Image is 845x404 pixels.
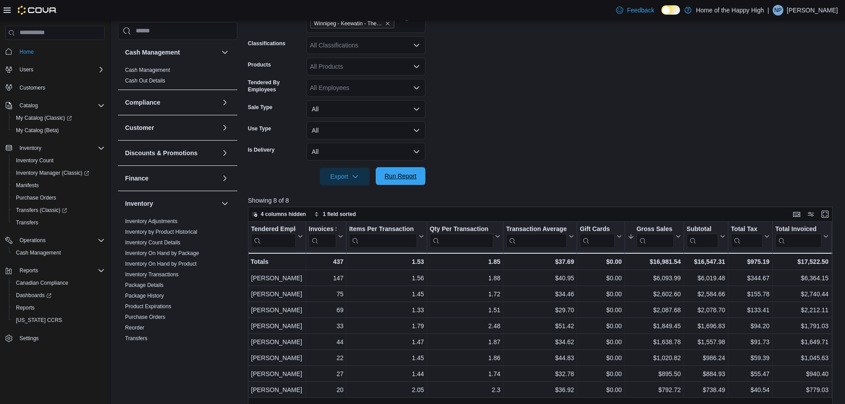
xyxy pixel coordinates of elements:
[125,77,165,84] span: Cash Out Details
[430,225,493,247] div: Qty Per Transaction
[125,199,218,208] button: Inventory
[580,337,622,347] div: $0.00
[307,122,425,139] button: All
[125,303,171,310] span: Product Expirations
[687,225,725,247] button: Subtotal
[506,321,574,331] div: $51.42
[12,278,72,288] a: Canadian Compliance
[125,78,165,84] a: Cash Out Details
[580,256,622,267] div: $0.00
[775,273,829,283] div: $6,364.15
[775,225,821,247] div: Total Invoiced
[9,302,108,314] button: Reports
[9,204,108,216] a: Transfers (Classic)
[20,267,38,274] span: Reports
[248,104,272,111] label: Sale Type
[261,211,306,218] span: 4 columns hidden
[12,247,105,258] span: Cash Management
[506,225,574,247] button: Transaction Average
[20,102,38,109] span: Catalog
[16,304,35,311] span: Reports
[12,168,105,178] span: Inventory Manager (Classic)
[118,216,237,347] div: Inventory
[628,225,681,247] button: Gross Sales
[125,98,218,107] button: Compliance
[775,353,829,363] div: $1,045.63
[430,369,500,379] div: 1.74
[12,315,105,326] span: Washington CCRS
[687,305,725,315] div: $2,078.70
[774,5,782,16] span: NP
[506,289,574,299] div: $34.46
[2,45,108,58] button: Home
[506,305,574,315] div: $29.70
[775,289,829,299] div: $2,740.44
[16,127,59,134] span: My Catalog (Beta)
[125,325,144,331] a: Reorder
[627,6,654,15] span: Feedback
[731,225,762,233] div: Total Tax
[731,384,770,395] div: $40.54
[125,149,197,157] h3: Discounts & Promotions
[775,337,829,347] div: $1,649.71
[731,353,770,363] div: $59.39
[323,211,356,218] span: 1 field sorted
[125,271,179,278] span: Inventory Transactions
[307,143,425,161] button: All
[220,122,230,133] button: Customer
[16,279,68,286] span: Canadian Compliance
[309,384,343,395] div: 20
[125,67,170,74] span: Cash Management
[125,149,218,157] button: Discounts & Promotions
[2,81,108,94] button: Customers
[125,314,165,321] span: Purchase Orders
[580,384,622,395] div: $0.00
[125,335,147,341] a: Transfers
[125,48,180,57] h3: Cash Management
[628,256,681,267] div: $16,981.54
[580,369,622,379] div: $0.00
[731,273,770,283] div: $344.67
[775,256,829,267] div: $17,522.50
[820,209,830,220] button: Enter fullscreen
[687,353,725,363] div: $986.24
[385,21,390,26] button: Remove Winnipeg - Keewatin - The Joint from selection in this group
[309,225,343,247] button: Invoices Sold
[20,335,39,342] span: Settings
[251,225,296,233] div: Tendered Employee
[125,218,177,225] span: Inventory Adjustments
[12,315,66,326] a: [US_STATE] CCRS
[506,225,567,247] div: Transaction Average
[320,168,369,185] button: Export
[16,64,105,75] span: Users
[20,66,33,73] span: Users
[12,125,105,136] span: My Catalog (Beta)
[9,154,108,167] button: Inventory Count
[220,97,230,108] button: Compliance
[687,225,718,233] div: Subtotal
[580,353,622,363] div: $0.00
[16,219,38,226] span: Transfers
[125,98,160,107] h3: Compliance
[506,369,574,379] div: $32.78
[767,5,769,16] p: |
[9,167,108,179] a: Inventory Manager (Classic)
[9,192,108,204] button: Purchase Orders
[125,250,199,256] a: Inventory On Hand by Package
[376,167,425,185] button: Run Report
[430,225,500,247] button: Qty Per Transaction
[125,324,144,331] span: Reorder
[628,289,681,299] div: $2,602.60
[661,5,680,15] input: Dark Mode
[125,218,177,224] a: Inventory Adjustments
[309,225,336,233] div: Invoices Sold
[506,353,574,363] div: $44.83
[349,321,424,331] div: 1.79
[12,155,57,166] a: Inventory Count
[731,337,770,347] div: $91.73
[9,314,108,326] button: [US_STATE] CCRS
[12,125,63,136] a: My Catalog (Beta)
[413,42,420,49] button: Open list of options
[12,217,105,228] span: Transfers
